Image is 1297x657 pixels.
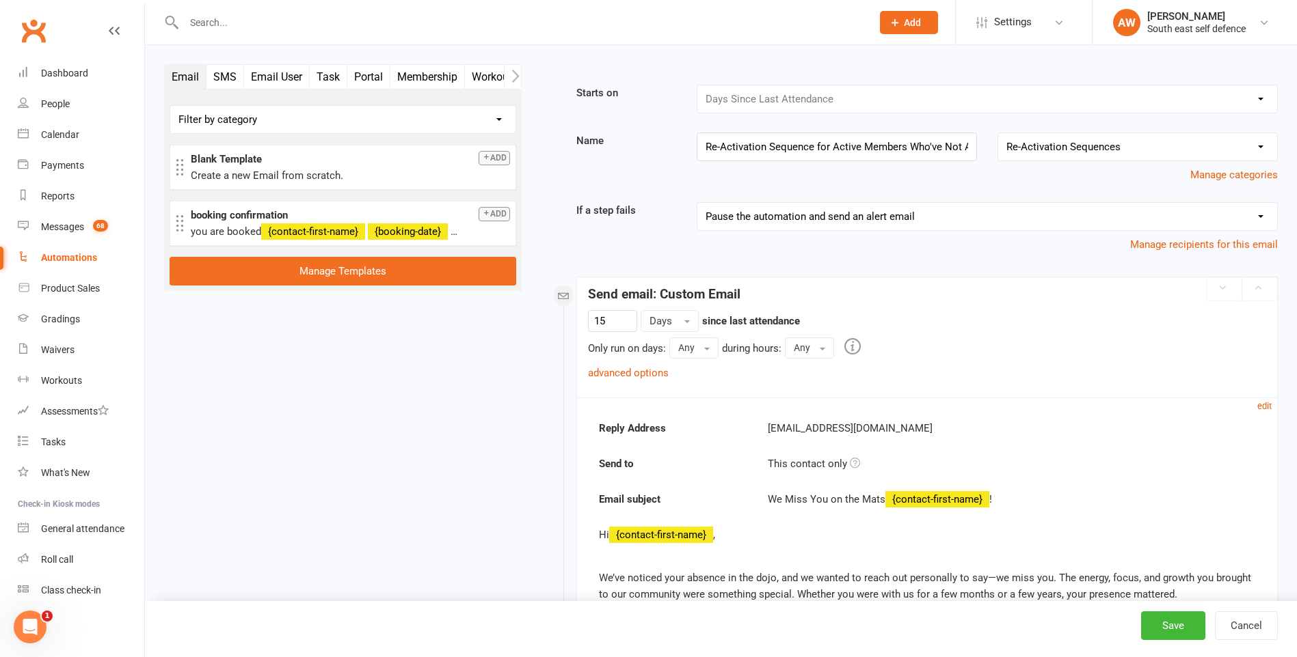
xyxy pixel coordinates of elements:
button: Membership [390,65,465,89]
div: Reports [41,191,75,201]
strong: Reply Address [589,420,758,436]
div: Assessments [41,406,109,417]
div: Blank Template [191,151,510,167]
div: Create a new Email from scratch. [191,167,510,184]
label: Name [566,132,686,149]
button: Days [641,310,699,332]
button: Manage categories [1190,167,1278,183]
div: booking confirmation [191,207,510,223]
p: Hi , [599,527,1255,543]
button: Any [785,337,834,358]
a: Calendar [18,120,144,150]
span: Days [650,315,672,327]
div: Tasks [41,436,66,447]
label: Starts on [566,85,686,101]
strong: since last attendance [702,315,800,327]
span: Add [904,17,921,28]
button: Add [880,11,938,34]
span: Settings [994,7,1032,38]
button: Portal [347,65,390,89]
div: South east self defence [1147,23,1246,35]
a: People [18,89,144,120]
input: Search... [180,13,862,32]
a: advanced options [588,367,669,379]
div: What's New [41,467,90,478]
div: AW [1113,9,1140,36]
div: General attendance [41,523,124,534]
a: Reports [18,181,144,212]
span: 68 [93,220,108,232]
strong: Email subject [589,491,758,507]
button: Task [310,65,347,89]
div: We Miss You on the Mats ! [768,491,1255,507]
span: 1 [42,611,53,621]
button: Cancel [1215,611,1278,640]
button: Any [669,337,719,358]
a: Assessments [18,396,144,427]
a: Workouts [18,365,144,396]
button: Email [165,65,206,89]
a: Payments [18,150,144,181]
button: Add [479,207,510,221]
a: What's New [18,458,144,488]
p: We’ve noticed your absence in the dojo, and we wanted to reach out personally to say—we miss you.... [599,570,1255,602]
a: Clubworx [16,14,51,48]
div: [EMAIL_ADDRESS][DOMAIN_NAME] [758,420,1265,436]
a: Manage Templates [170,257,516,285]
label: If a step fails [566,202,686,219]
a: Automations [18,242,144,273]
div: Class check-in [41,585,101,596]
small: edit [1257,401,1272,411]
strong: Send email: Custom Email [588,286,740,302]
div: Waivers [41,344,75,355]
button: Save [1141,611,1205,640]
a: Product Sales [18,273,144,304]
div: This contact only [758,456,1265,472]
div: Product Sales [41,283,100,294]
a: Roll call [18,544,144,575]
a: General attendance kiosk mode [18,514,144,544]
a: Dashboard [18,58,144,89]
button: Add [479,151,510,165]
div: [PERSON_NAME] [1147,10,1246,23]
p: you are booked [191,223,510,240]
a: Gradings [18,304,144,335]
div: Roll call [41,554,73,565]
button: Email User [244,65,310,89]
div: Dashboard [41,68,88,79]
div: Workouts [41,375,82,386]
div: Gradings [41,313,80,324]
a: Waivers [18,335,144,365]
iframe: Intercom live chat [14,611,46,643]
div: Messages [41,221,84,232]
button: SMS [206,65,244,89]
a: Tasks [18,427,144,458]
div: Only run on days: [588,340,666,357]
a: Class kiosk mode [18,575,144,606]
a: Messages 68 [18,212,144,242]
div: Calendar [41,129,79,140]
strong: Send to [589,456,758,472]
div: Automations [41,252,97,263]
div: during hours: [722,340,781,357]
a: Manage recipients for this email [1130,238,1278,251]
button: Workout [465,65,520,89]
div: People [41,98,70,109]
div: Payments [41,160,84,171]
